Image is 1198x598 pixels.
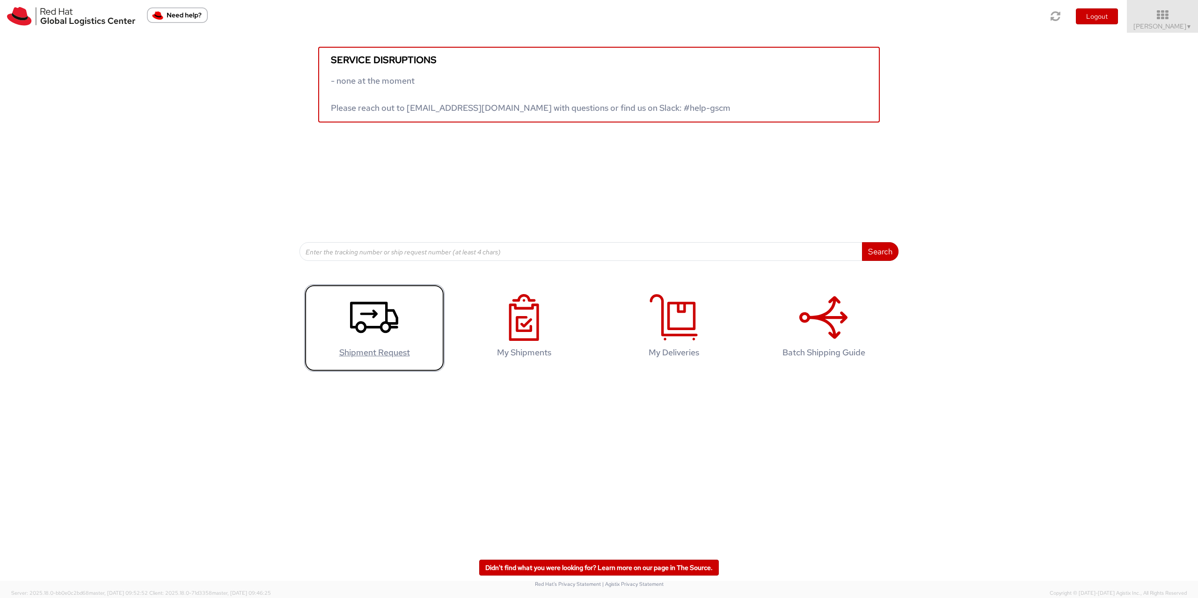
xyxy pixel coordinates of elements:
[314,348,435,357] h4: Shipment Request
[862,242,898,261] button: Search
[763,348,884,357] h4: Batch Shipping Guide
[753,284,894,372] a: Batch Shipping Guide
[454,284,594,372] a: My Shipments
[331,75,730,113] span: - none at the moment Please reach out to [EMAIL_ADDRESS][DOMAIN_NAME] with questions or find us o...
[318,47,880,122] a: Service disruptions - none at the moment Please reach out to [EMAIL_ADDRESS][DOMAIN_NAME] with qu...
[299,242,862,261] input: Enter the tracking number or ship request number (at least 4 chars)
[602,581,664,587] a: | Agistix Privacy Statement
[1186,23,1192,30] span: ▼
[212,590,271,596] span: master, [DATE] 09:46:25
[535,581,601,587] a: Red Hat's Privacy Statement
[604,284,744,372] a: My Deliveries
[1076,8,1118,24] button: Logout
[7,7,135,26] img: rh-logistics-00dfa346123c4ec078e1.svg
[147,7,208,23] button: Need help?
[1050,590,1187,597] span: Copyright © [DATE]-[DATE] Agistix Inc., All Rights Reserved
[331,55,867,65] h5: Service disruptions
[479,560,719,576] a: Didn't find what you were looking for? Learn more on our page in The Source.
[11,590,148,596] span: Server: 2025.18.0-bb0e0c2bd68
[464,348,584,357] h4: My Shipments
[614,348,734,357] h4: My Deliveries
[149,590,271,596] span: Client: 2025.18.0-71d3358
[89,590,148,596] span: master, [DATE] 09:52:52
[1133,22,1192,30] span: [PERSON_NAME]
[304,284,445,372] a: Shipment Request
